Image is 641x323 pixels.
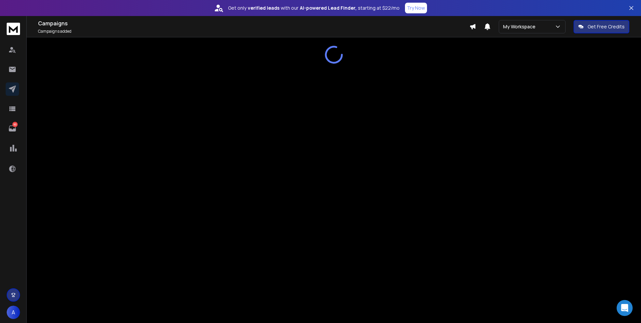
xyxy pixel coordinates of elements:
p: My Workspace [503,23,538,30]
button: Try Now [405,3,427,13]
button: A [7,306,20,319]
div: Open Intercom Messenger [617,300,633,316]
p: 60 [12,122,18,127]
p: Get only with our starting at $22/mo [228,5,400,11]
h1: Campaigns [38,19,469,27]
p: Try Now [407,5,425,11]
p: Campaigns added [38,29,469,34]
p: Get Free Credits [588,23,625,30]
img: logo [7,23,20,35]
button: Get Free Credits [574,20,629,33]
strong: AI-powered Lead Finder, [300,5,357,11]
a: 60 [6,122,19,135]
strong: verified leads [248,5,279,11]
